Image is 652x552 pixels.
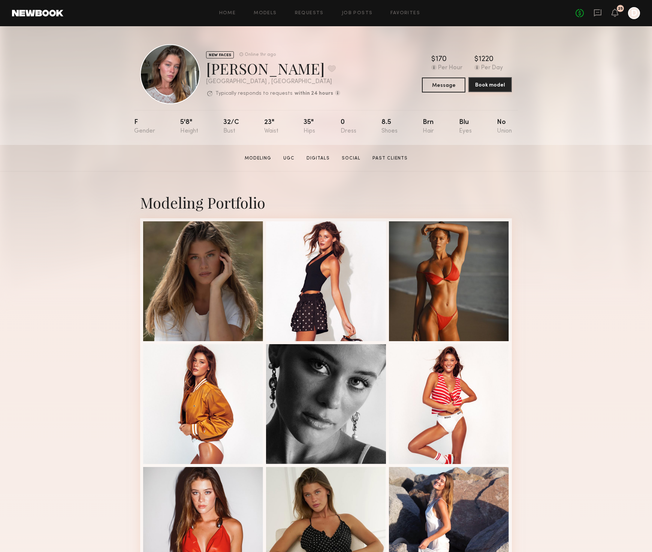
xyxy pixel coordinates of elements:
[423,119,434,134] div: Brn
[140,192,512,212] div: Modeling Portfolio
[468,78,512,92] a: Book model
[481,65,503,72] div: Per Day
[341,119,356,134] div: 0
[468,77,512,92] button: Book model
[339,155,363,162] a: Social
[628,7,640,19] a: D
[264,119,278,134] div: 23"
[242,155,274,162] a: Modeling
[431,56,435,63] div: $
[295,11,324,16] a: Requests
[215,91,293,96] p: Typically responds to requests
[254,11,277,16] a: Models
[459,119,472,134] div: Blu
[369,155,411,162] a: Past Clients
[304,155,333,162] a: Digitals
[390,11,420,16] a: Favorites
[497,119,512,134] div: No
[219,11,236,16] a: Home
[422,78,465,92] button: Message
[280,155,298,162] a: UGC
[245,52,276,57] div: Online 1hr ago
[618,7,623,11] div: 25
[134,119,155,134] div: F
[206,51,234,58] div: NEW FACES
[381,119,398,134] div: 8.5
[438,65,462,72] div: Per Hour
[474,56,479,63] div: $
[206,58,340,78] div: [PERSON_NAME]
[223,119,239,134] div: 32/c
[295,91,333,96] b: within 24 hours
[435,56,447,63] div: 170
[180,119,198,134] div: 5'8"
[206,79,340,85] div: [GEOGRAPHIC_DATA] , [GEOGRAPHIC_DATA]
[342,11,373,16] a: Job Posts
[479,56,493,63] div: 1220
[304,119,315,134] div: 35"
